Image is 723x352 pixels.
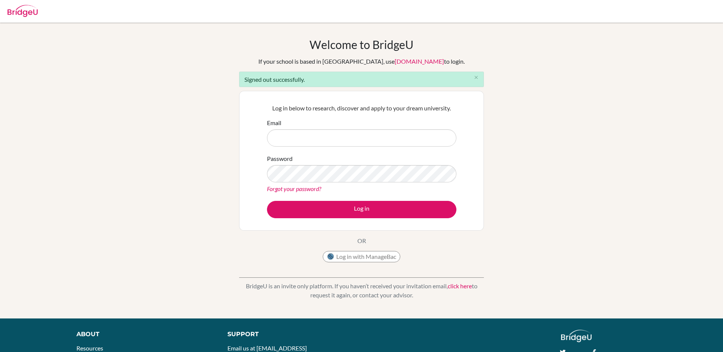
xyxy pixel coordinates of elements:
a: [DOMAIN_NAME] [395,58,444,65]
a: Resources [76,344,103,352]
button: Log in [267,201,456,218]
i: close [473,75,479,80]
p: BridgeU is an invite only platform. If you haven’t received your invitation email, to request it ... [239,282,484,300]
div: About [76,330,210,339]
div: Signed out successfully. [239,72,484,87]
p: Log in below to research, discover and apply to your dream university. [267,104,456,113]
div: Support [227,330,353,339]
a: Forgot your password? [267,185,321,192]
img: Bridge-U [8,5,38,17]
h1: Welcome to BridgeU [310,38,413,51]
button: Close [468,72,484,83]
label: Email [267,118,281,127]
a: click here [448,282,472,289]
label: Password [267,154,293,163]
button: Log in with ManageBac [323,251,400,262]
p: OR [357,236,366,245]
img: logo_white@2x-f4f0deed5e89b7ecb1c2cc34c3e3d731f90f0f143d5ea2071677605dd97b5244.png [561,330,592,342]
div: If your school is based in [GEOGRAPHIC_DATA], use to login. [258,57,465,66]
